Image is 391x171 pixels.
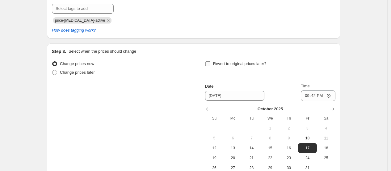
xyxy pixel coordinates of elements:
h2: Step 3. [52,48,66,55]
span: 18 [319,146,333,151]
span: 22 [263,156,277,160]
button: Today Friday October 10 2025 [298,133,317,143]
p: Select when the prices should change [69,48,136,55]
span: 10 [301,136,314,141]
th: Sunday [205,113,224,123]
span: 28 [245,165,258,170]
button: Wednesday October 22 2025 [261,153,280,163]
button: Wednesday October 1 2025 [261,123,280,133]
span: Th [282,116,296,121]
span: price-change-job-active [55,18,105,23]
span: 4 [319,126,333,131]
button: Thursday October 16 2025 [280,143,298,153]
button: Saturday October 18 2025 [317,143,335,153]
span: 7 [245,136,258,141]
span: 8 [263,136,277,141]
span: Change prices later [60,70,95,75]
button: Monday October 20 2025 [224,153,242,163]
button: Friday October 24 2025 [298,153,317,163]
button: Tuesday October 7 2025 [242,133,261,143]
th: Saturday [317,113,335,123]
span: 1 [263,126,277,131]
span: Date [205,84,213,89]
span: 31 [301,165,314,170]
span: 9 [282,136,296,141]
button: Thursday October 23 2025 [280,153,298,163]
span: 26 [208,165,221,170]
button: Wednesday October 8 2025 [261,133,280,143]
button: Thursday October 9 2025 [280,133,298,143]
button: Thursday October 2 2025 [280,123,298,133]
button: Tuesday October 21 2025 [242,153,261,163]
span: Tu [245,116,258,121]
button: Saturday October 25 2025 [317,153,335,163]
span: 23 [282,156,296,160]
span: 30 [282,165,296,170]
button: Show previous month, September 2025 [204,105,212,113]
th: Monday [224,113,242,123]
button: Sunday October 5 2025 [205,133,224,143]
span: 27 [226,165,240,170]
span: Mo [226,116,240,121]
input: 10/10/2025 [205,91,264,101]
button: Monday October 13 2025 [224,143,242,153]
th: Tuesday [242,113,261,123]
button: Remove price-change-job-active [106,18,111,23]
span: 20 [226,156,240,160]
button: Wednesday October 15 2025 [261,143,280,153]
span: 25 [319,156,333,160]
span: 15 [263,146,277,151]
span: Revert to original prices later? [213,61,267,66]
span: 6 [226,136,240,141]
span: 5 [208,136,221,141]
button: Monday October 6 2025 [224,133,242,143]
a: How does tagging work? [52,28,96,33]
span: Su [208,116,221,121]
button: Friday October 17 2025 [298,143,317,153]
span: Change prices now [60,61,94,66]
span: 29 [263,165,277,170]
span: 17 [301,146,314,151]
span: 2 [282,126,296,131]
th: Wednesday [261,113,280,123]
span: 16 [282,146,296,151]
span: Sa [319,116,333,121]
span: 24 [301,156,314,160]
input: 12:00 [301,90,335,101]
span: 13 [226,146,240,151]
span: 3 [301,126,314,131]
span: 21 [245,156,258,160]
button: Sunday October 12 2025 [205,143,224,153]
span: 19 [208,156,221,160]
button: Friday October 3 2025 [298,123,317,133]
button: Saturday October 11 2025 [317,133,335,143]
input: Select tags to add [52,4,114,14]
span: 14 [245,146,258,151]
button: Saturday October 4 2025 [317,123,335,133]
th: Friday [298,113,317,123]
span: 11 [319,136,333,141]
button: Show next month, November 2025 [328,105,337,113]
span: Time [301,84,309,88]
button: Sunday October 19 2025 [205,153,224,163]
th: Thursday [280,113,298,123]
span: Fr [301,116,314,121]
span: 12 [208,146,221,151]
span: We [263,116,277,121]
button: Tuesday October 14 2025 [242,143,261,153]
